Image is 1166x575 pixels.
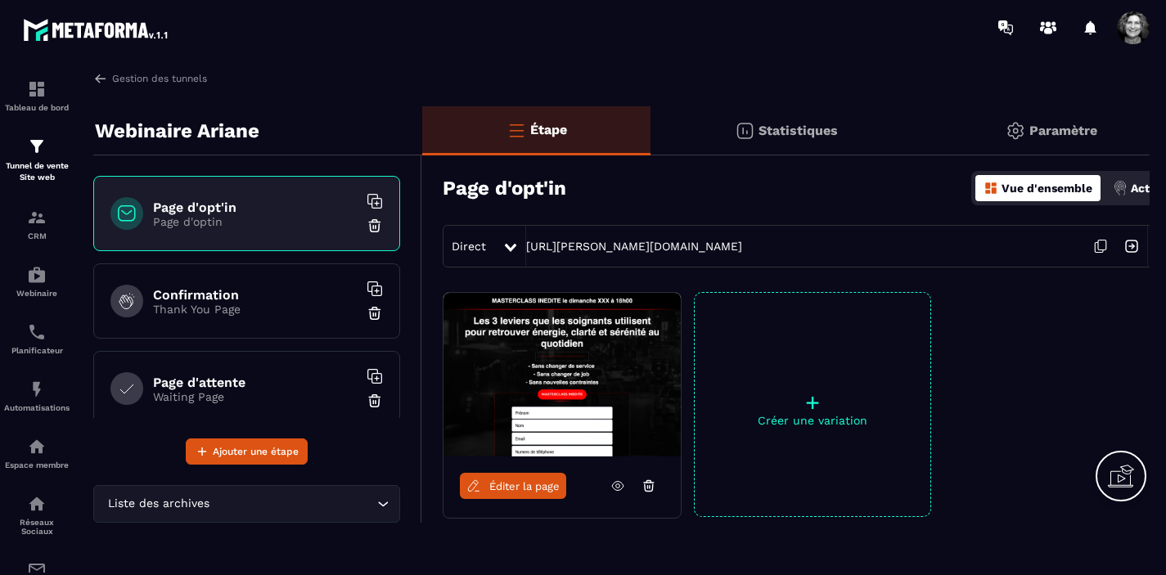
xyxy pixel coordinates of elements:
[153,215,358,228] p: Page d'optin
[93,71,207,86] a: Gestion des tunnels
[1029,123,1097,138] p: Paramètre
[4,403,70,412] p: Automatisations
[4,103,70,112] p: Tableau de bord
[93,71,108,86] img: arrow
[443,177,566,200] h3: Page d'opt'in
[1002,182,1092,195] p: Vue d'ensemble
[27,380,47,399] img: automations
[27,79,47,99] img: formation
[153,287,358,303] h6: Confirmation
[4,231,70,240] p: CRM
[4,518,70,536] p: Réseaux Sociaux
[4,425,70,482] a: automationsautomationsEspace membre
[4,367,70,425] a: automationsautomationsAutomatisations
[530,122,567,137] p: Étape
[27,265,47,285] img: automations
[4,195,70,253] a: formationformationCRM
[735,121,754,141] img: stats.20deebd0.svg
[104,495,213,513] span: Liste des archives
[27,437,47,456] img: automations
[695,414,930,427] p: Créer une variation
[443,293,681,456] img: image
[93,485,400,523] div: Search for option
[1006,121,1025,141] img: setting-gr.5f69749f.svg
[489,480,560,492] span: Éditer la page
[213,443,299,460] span: Ajouter une étape
[1116,231,1147,262] img: arrow-next.bcc2205e.svg
[4,160,70,183] p: Tunnel de vente Site web
[984,181,998,195] img: dashboard-orange.40269519.svg
[367,218,383,234] img: trash
[759,123,838,138] p: Statistiques
[4,310,70,367] a: schedulerschedulerPlanificateur
[186,438,308,465] button: Ajouter une étape
[4,253,70,310] a: automationsautomationsWebinaire
[153,200,358,215] h6: Page d'opt'in
[23,15,170,44] img: logo
[27,322,47,342] img: scheduler
[695,391,930,414] p: +
[27,137,47,156] img: formation
[506,120,526,140] img: bars-o.4a397970.svg
[27,208,47,227] img: formation
[367,393,383,409] img: trash
[526,240,742,253] a: [URL][PERSON_NAME][DOMAIN_NAME]
[452,240,486,253] span: Direct
[4,124,70,195] a: formationformationTunnel de vente Site web
[213,495,373,513] input: Search for option
[4,460,70,469] p: Espace membre
[27,494,47,514] img: social-network
[4,346,70,355] p: Planificateur
[4,67,70,124] a: formationformationTableau de bord
[95,115,259,147] p: Webinaire Ariane
[1113,181,1128,195] img: actions.d6e523a2.png
[367,305,383,321] img: trash
[4,289,70,298] p: Webinaire
[153,303,358,316] p: Thank You Page
[153,375,358,390] h6: Page d'attente
[153,390,358,403] p: Waiting Page
[460,473,566,499] a: Éditer la page
[4,482,70,548] a: social-networksocial-networkRéseaux Sociaux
